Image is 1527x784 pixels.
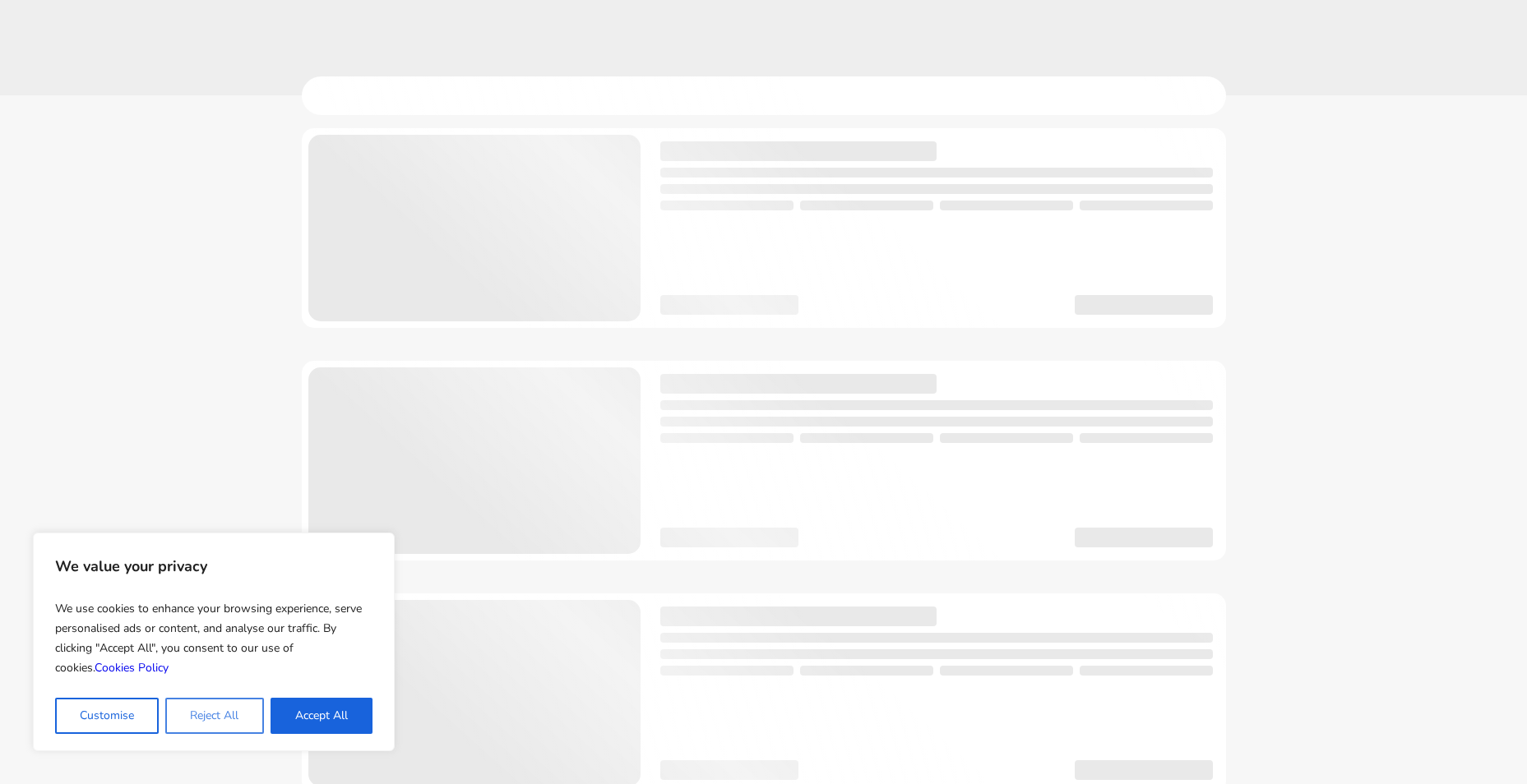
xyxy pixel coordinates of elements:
[95,660,169,676] a: Cookies Policy
[55,698,159,734] button: Customise
[55,593,372,685] p: We use cookies to enhance your browsing experience, serve personalised ads or content, and analys...
[271,698,372,734] button: Accept All
[165,698,263,734] button: Reject All
[33,533,395,751] div: We value your privacy
[55,550,372,583] p: We value your privacy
